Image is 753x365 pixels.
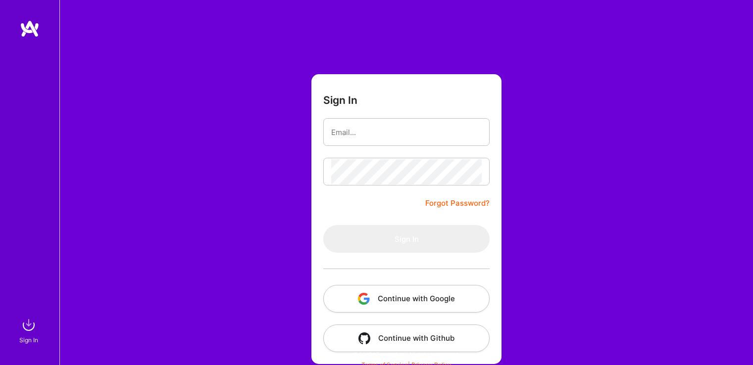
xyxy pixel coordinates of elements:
h3: Sign In [323,94,357,106]
img: sign in [19,315,39,335]
input: Email... [331,120,482,145]
img: icon [358,293,370,305]
button: Continue with Google [323,285,490,313]
div: Sign In [19,335,38,345]
a: sign inSign In [21,315,39,345]
button: Sign In [323,225,490,253]
img: logo [20,20,40,38]
img: icon [358,332,370,344]
a: Forgot Password? [425,197,490,209]
button: Continue with Github [323,324,490,352]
